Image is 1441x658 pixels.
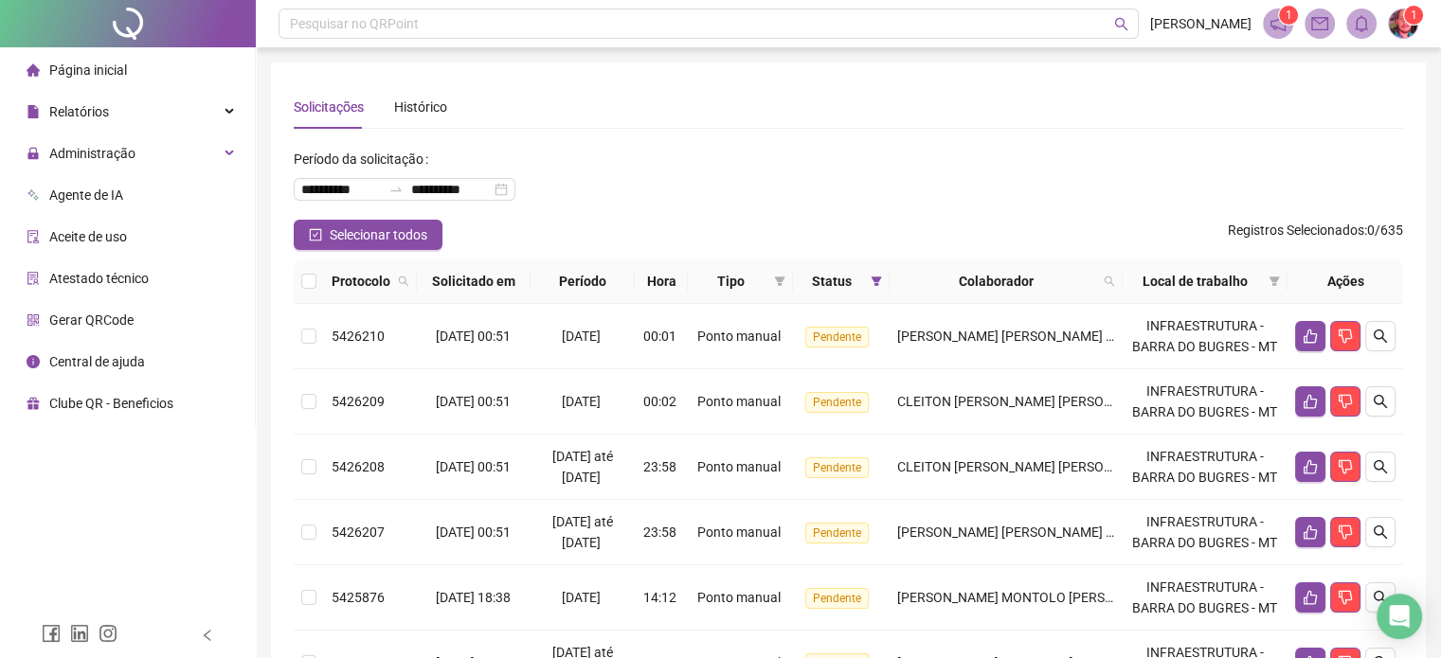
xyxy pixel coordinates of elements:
span: lock [27,147,40,160]
span: search [1100,267,1119,295]
sup: 1 [1279,6,1298,25]
sup: Atualize o seu contato no menu Meus Dados [1404,6,1423,25]
span: 5425876 [332,590,385,605]
span: [PERSON_NAME] [1150,13,1252,34]
span: info-circle [27,355,40,368]
span: [PERSON_NAME] [PERSON_NAME] DOS [PERSON_NAME] [897,329,1235,344]
span: search [1373,525,1388,540]
span: search [1373,329,1388,344]
span: Ponto manual [697,459,781,474]
span: Pendente [805,457,869,478]
span: Ponto manual [697,525,781,540]
span: Atestado técnico [49,271,149,286]
span: CLEITON [PERSON_NAME] [PERSON_NAME] [897,394,1160,409]
span: filter [774,276,785,287]
span: dislike [1338,329,1353,344]
span: [DATE] até [DATE] [552,514,613,550]
span: search [394,267,413,295]
span: instagram [99,624,117,643]
span: 23:58 [643,525,676,540]
span: filter [871,276,882,287]
span: like [1303,590,1318,605]
span: Ponto manual [697,590,781,605]
span: [DATE] 00:51 [436,525,511,540]
td: INFRAESTRUTURA - BARRA DO BUGRES - MT [1123,435,1288,500]
span: [PERSON_NAME] [PERSON_NAME] DOS [PERSON_NAME] [897,525,1235,540]
img: 78572 [1389,9,1417,38]
span: search [1104,276,1115,287]
span: bell [1353,15,1370,32]
span: Status [801,271,863,292]
td: INFRAESTRUTURA - BARRA DO BUGRES - MT [1123,369,1288,435]
span: 00:01 [643,329,676,344]
span: 1 [1286,9,1292,22]
span: Pendente [805,327,869,347]
span: 1 [1411,9,1417,22]
span: Pendente [805,588,869,609]
span: search [1373,459,1388,474]
span: 5426210 [332,329,385,344]
span: 5426207 [332,525,385,540]
span: Gerar QRCode [49,312,134,328]
span: Ponto manual [697,329,781,344]
span: 5426208 [332,459,385,474]
span: solution [27,272,40,285]
span: : 0 / 635 [1228,220,1403,250]
span: mail [1311,15,1328,32]
span: [DATE] 00:51 [436,459,511,474]
span: Registros Selecionados [1228,222,1364,238]
span: [DATE] 00:51 [436,329,511,344]
span: to [388,182,404,197]
span: [DATE] [562,394,601,409]
td: INFRAESTRUTURA - BARRA DO BUGRES - MT [1123,500,1288,565]
span: dislike [1338,459,1353,474]
span: check-square [309,228,322,241]
span: 5426209 [332,394,385,409]
span: like [1303,525,1318,540]
span: like [1303,329,1318,344]
span: Ponto manual [697,394,781,409]
span: search [398,276,409,287]
span: search [1114,17,1128,31]
td: INFRAESTRUTURA - BARRA DO BUGRES - MT [1123,565,1288,631]
div: Ações [1295,271,1396,292]
span: [DATE] 18:38 [436,590,511,605]
span: Pendente [805,392,869,413]
span: search [1373,394,1388,409]
th: Período [531,259,636,304]
span: Aceite de uso [49,229,127,244]
span: Tipo [695,271,766,292]
div: Histórico [394,97,447,117]
span: Agente de IA [49,187,123,203]
span: left [201,629,214,642]
span: Pendente [805,523,869,543]
span: Clube QR - Beneficios [49,396,173,411]
span: gift [27,397,40,410]
td: INFRAESTRUTURA - BARRA DO BUGRES - MT [1123,304,1288,369]
span: [DATE] [562,329,601,344]
span: file [27,105,40,118]
span: Selecionar todos [330,224,427,245]
span: swap-right [388,182,404,197]
span: like [1303,394,1318,409]
span: dislike [1338,394,1353,409]
span: Relatórios [49,104,109,119]
span: Protocolo [332,271,390,292]
span: facebook [42,624,61,643]
span: 14:12 [643,590,676,605]
span: CLEITON [PERSON_NAME] [PERSON_NAME] [897,459,1160,474]
span: [DATE] [562,590,601,605]
span: [PERSON_NAME] MONTOLO [PERSON_NAME] [897,590,1170,605]
span: Colaborador [897,271,1096,292]
span: [DATE] até [DATE] [552,449,613,485]
span: notification [1270,15,1287,32]
th: Hora [635,259,688,304]
label: Período da solicitação [294,144,436,174]
span: audit [27,230,40,243]
span: 00:02 [643,394,676,409]
span: filter [867,267,886,295]
span: filter [1265,267,1284,295]
span: 23:58 [643,459,676,474]
span: dislike [1338,525,1353,540]
span: dislike [1338,590,1353,605]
